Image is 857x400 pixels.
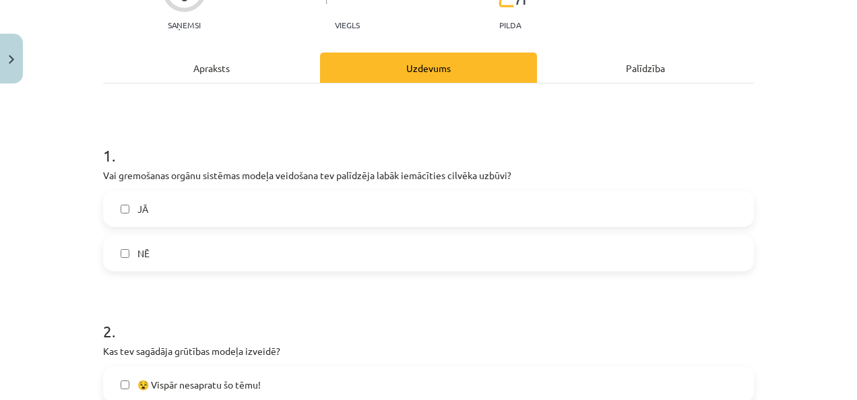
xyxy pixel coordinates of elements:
[137,246,150,261] span: NĒ
[162,20,206,30] p: Saņemsi
[9,55,14,64] img: icon-close-lesson-0947bae3869378f0d4975bcd49f059093ad1ed9edebbc8119c70593378902aed.svg
[137,202,148,216] span: JĀ
[103,298,754,340] h1: 2 .
[121,380,129,389] input: 😵 Vispār nesapratu šo tēmu!
[320,53,537,83] div: Uzdevums
[103,168,754,182] p: Vai gremošanas orgānu sistēmas modeļa veidošana tev palīdzēja labāk iemācīties cilvēka uzbūvi?
[499,20,521,30] p: pilda
[103,123,754,164] h1: 1 .
[103,53,320,83] div: Apraksts
[121,205,129,213] input: JĀ
[137,378,261,392] span: 😵 Vispār nesapratu šo tēmu!
[335,20,360,30] p: Viegls
[103,344,754,358] p: Kas tev sagādāja grūtības modeļa izveidē?
[121,249,129,258] input: NĒ
[537,53,754,83] div: Palīdzība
